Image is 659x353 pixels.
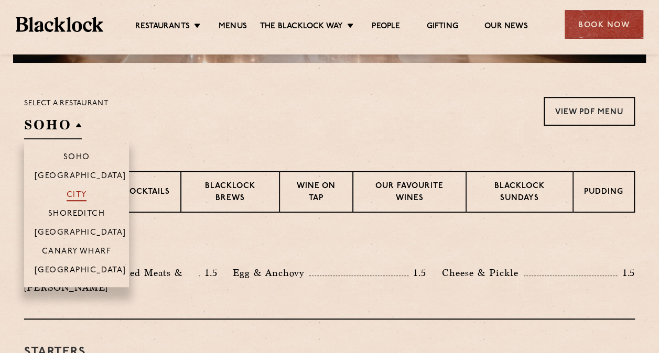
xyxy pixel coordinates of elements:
a: The Blacklock Way [260,21,343,33]
p: 1.5 [408,266,426,280]
p: [GEOGRAPHIC_DATA] [35,172,126,182]
p: Blacklock Brews [192,181,268,205]
a: View PDF Menu [544,97,635,126]
a: Our News [484,21,528,33]
p: 1.5 [617,266,635,280]
div: Book Now [565,10,643,39]
img: BL_Textured_Logo-footer-cropped.svg [16,17,103,31]
a: Gifting [426,21,458,33]
h2: SOHO [24,116,82,139]
p: Shoreditch [48,209,105,220]
p: [GEOGRAPHIC_DATA] [35,266,126,277]
p: Canary Wharf [42,247,111,258]
p: Egg & Anchovy [233,266,309,280]
p: Cocktails [123,186,170,200]
a: People [372,21,400,33]
a: Menus [219,21,247,33]
h3: Pre Chop Bites [24,239,635,252]
p: Select a restaurant [24,97,109,111]
p: Wine on Tap [290,181,342,205]
p: [GEOGRAPHIC_DATA] [35,228,126,239]
p: Cheese & Pickle [442,266,524,280]
p: Our favourite wines [364,181,455,205]
p: Pudding [584,186,623,200]
p: City [67,191,87,201]
p: Blacklock Sundays [477,181,562,205]
p: Soho [63,153,90,163]
p: 1.5 [200,266,218,280]
a: Restaurants [135,21,190,33]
